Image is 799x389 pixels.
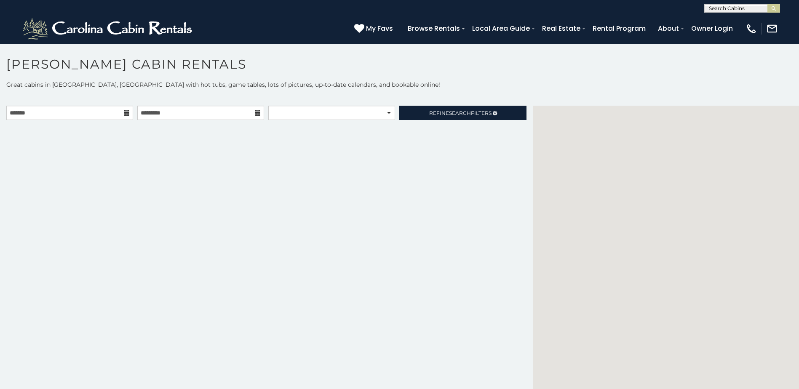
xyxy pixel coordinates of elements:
[538,21,585,36] a: Real Estate
[654,21,683,36] a: About
[21,16,196,41] img: White-1-2.png
[429,110,492,116] span: Refine Filters
[468,21,534,36] a: Local Area Guide
[449,110,471,116] span: Search
[366,23,393,34] span: My Favs
[399,106,526,120] a: RefineSearchFilters
[746,23,757,35] img: phone-regular-white.png
[404,21,464,36] a: Browse Rentals
[766,23,778,35] img: mail-regular-white.png
[588,21,650,36] a: Rental Program
[687,21,737,36] a: Owner Login
[354,23,395,34] a: My Favs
